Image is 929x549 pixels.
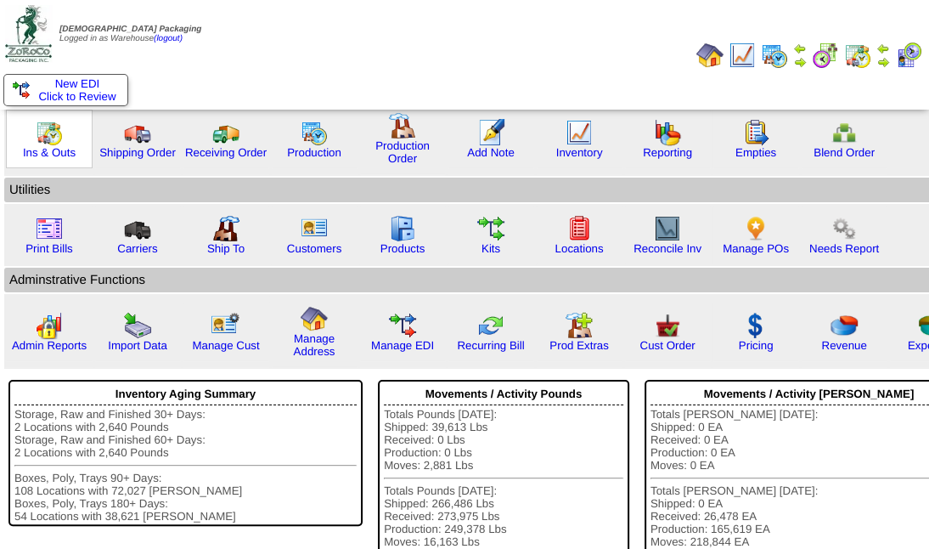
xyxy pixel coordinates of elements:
[294,332,335,358] a: Manage Address
[36,215,63,242] img: invoice2.gif
[812,42,839,69] img: calendarblend.gif
[793,42,807,55] img: arrowleft.gif
[643,146,692,159] a: Reporting
[384,383,623,405] div: Movements / Activity Pounds
[844,42,871,69] img: calendarinout.gif
[301,119,328,146] img: calendarprod.gif
[287,146,341,159] a: Production
[99,146,176,159] a: Shipping Order
[654,312,681,339] img: cust_order.png
[830,215,858,242] img: workflow.png
[895,42,922,69] img: calendarcustomer.gif
[477,215,504,242] img: workflow.gif
[13,77,119,103] a: New EDI Click to Review
[389,312,416,339] img: edi.gif
[809,242,879,255] a: Needs Report
[566,312,593,339] img: prodextras.gif
[108,339,167,352] a: Import Data
[124,119,151,146] img: truck.gif
[739,339,774,352] a: Pricing
[549,339,609,352] a: Prod Extras
[467,146,515,159] a: Add Note
[36,119,63,146] img: calendarinout.gif
[124,215,151,242] img: truck3.gif
[477,312,504,339] img: reconcile.gif
[371,339,434,352] a: Manage EDI
[301,305,328,332] img: home.gif
[301,215,328,242] img: customers.gif
[13,82,30,99] img: ediSmall.gif
[124,312,151,339] img: import.gif
[55,77,100,90] span: New EDI
[639,339,695,352] a: Cust Order
[207,242,245,255] a: Ship To
[742,312,769,339] img: dollar.gif
[211,312,242,339] img: managecust.png
[185,146,267,159] a: Receiving Order
[633,242,701,255] a: Reconcile Inv
[477,119,504,146] img: orders.gif
[457,339,524,352] a: Recurring Bill
[735,146,776,159] a: Empties
[13,90,119,103] span: Click to Review
[481,242,500,255] a: Kits
[12,339,87,352] a: Admin Reports
[25,242,73,255] a: Print Bills
[556,146,603,159] a: Inventory
[14,408,357,523] div: Storage, Raw and Finished 30+ Days: 2 Locations with 2,640 Pounds Storage, Raw and Finished 60+ D...
[742,119,769,146] img: workorder.gif
[876,55,890,69] img: arrowright.gif
[654,215,681,242] img: line_graph2.gif
[117,242,157,255] a: Carriers
[5,5,52,62] img: zoroco-logo-small.webp
[192,339,259,352] a: Manage Cust
[212,215,239,242] img: factory2.gif
[793,55,807,69] img: arrowright.gif
[876,42,890,55] img: arrowleft.gif
[59,25,201,34] span: [DEMOGRAPHIC_DATA] Packaging
[154,34,183,43] a: (logout)
[723,242,789,255] a: Manage POs
[729,42,756,69] img: line_graph.gif
[814,146,875,159] a: Blend Order
[566,119,593,146] img: line_graph.gif
[375,139,430,165] a: Production Order
[380,242,425,255] a: Products
[59,25,201,43] span: Logged in as Warehouse
[23,146,76,159] a: Ins & Outs
[821,339,866,352] a: Revenue
[212,119,239,146] img: truck2.gif
[287,242,341,255] a: Customers
[555,242,603,255] a: Locations
[654,119,681,146] img: graph.gif
[14,383,357,405] div: Inventory Aging Summary
[742,215,769,242] img: po.png
[696,42,723,69] img: home.gif
[830,119,858,146] img: network.png
[761,42,788,69] img: calendarprod.gif
[830,312,858,339] img: pie_chart.png
[566,215,593,242] img: locations.gif
[36,312,63,339] img: graph2.png
[389,112,416,139] img: factory.gif
[389,215,416,242] img: cabinet.gif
